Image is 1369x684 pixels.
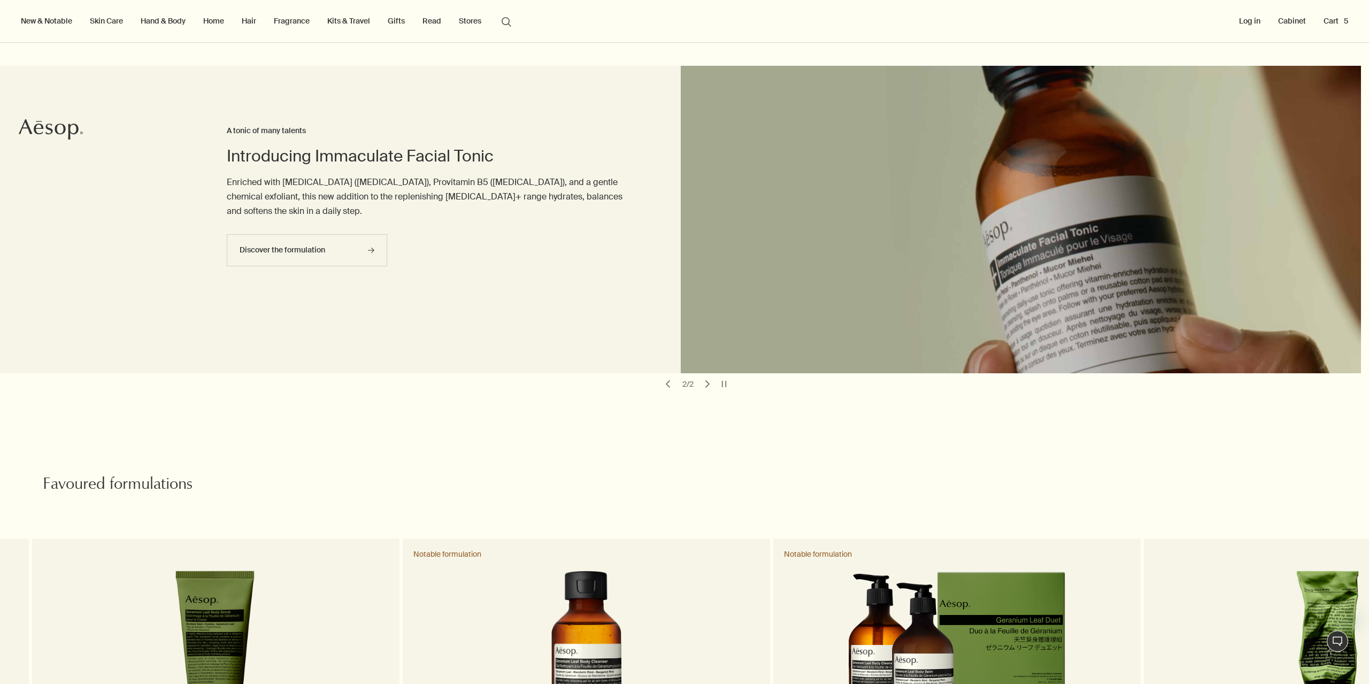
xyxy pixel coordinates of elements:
a: Gifts [386,14,407,28]
a: Read [420,14,443,28]
iframe: Close message from Aesop [1337,598,1358,620]
button: Cart5 [1321,14,1350,28]
a: Aesop [19,119,83,143]
button: New & Notable [19,14,74,28]
a: Hand & Body [139,14,188,28]
iframe: no content [1183,652,1204,673]
h2: Favoured formulations [43,475,464,496]
a: Hair [240,14,258,28]
button: Stores [457,14,483,28]
button: previous slide [660,376,675,391]
a: Discover the formulation [227,234,387,266]
div: Aesop says "Welcome to Aesop. Would you like any assistance?". Open messaging window to continue ... [1183,598,1358,673]
a: Cabinet [1276,14,1308,28]
h2: Introducing Immaculate Facial Tonic [227,145,637,167]
h3: A tonic of many talents [227,125,637,137]
a: Home [201,14,226,28]
button: Log in [1237,14,1263,28]
a: Kits & Travel [325,14,372,28]
button: pause [717,376,732,391]
button: Open search [497,11,516,31]
p: Enriched with [MEDICAL_DATA] ([MEDICAL_DATA]), Provitamin B5 ([MEDICAL_DATA]), and a gentle chemi... [227,175,637,219]
a: Skin Care [88,14,125,28]
button: next slide [700,376,715,391]
a: Fragrance [272,14,312,28]
svg: Aesop [19,119,83,140]
div: 2 / 2 [680,379,696,389]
